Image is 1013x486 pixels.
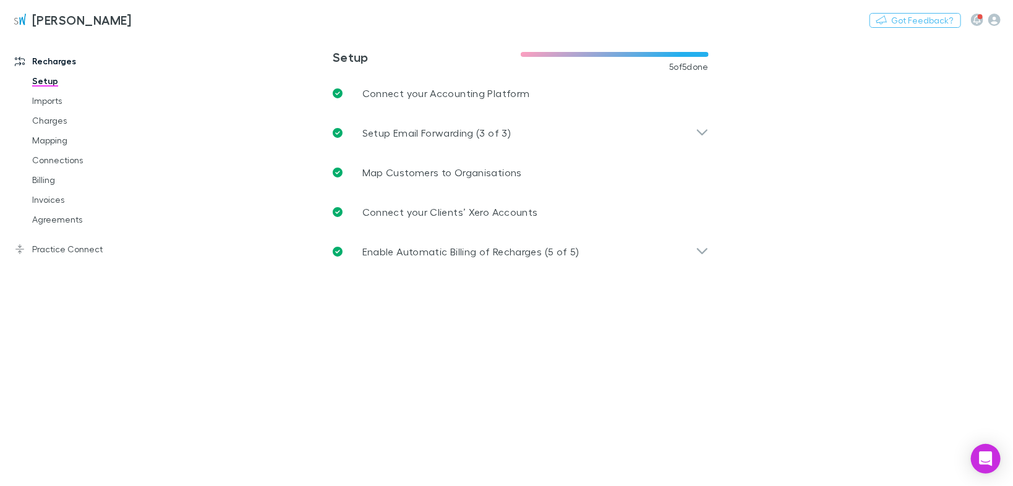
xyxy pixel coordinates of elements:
[323,153,719,192] a: Map Customers to Organisations
[12,12,27,27] img: Sinclair Wilson's Logo
[333,49,521,64] h3: Setup
[20,170,162,190] a: Billing
[362,126,511,140] p: Setup Email Forwarding (3 of 3)
[870,13,961,28] button: Got Feedback?
[20,91,162,111] a: Imports
[20,190,162,210] a: Invoices
[362,165,522,180] p: Map Customers to Organisations
[669,62,709,72] span: 5 of 5 done
[323,192,719,232] a: Connect your Clients’ Xero Accounts
[32,12,132,27] h3: [PERSON_NAME]
[362,86,530,101] p: Connect your Accounting Platform
[20,210,162,229] a: Agreements
[20,111,162,130] a: Charges
[362,205,538,220] p: Connect your Clients’ Xero Accounts
[971,444,1001,474] div: Open Intercom Messenger
[323,113,719,153] div: Setup Email Forwarding (3 of 3)
[2,51,162,71] a: Recharges
[20,150,162,170] a: Connections
[20,71,162,91] a: Setup
[5,5,139,35] a: [PERSON_NAME]
[323,232,719,271] div: Enable Automatic Billing of Recharges (5 of 5)
[362,244,579,259] p: Enable Automatic Billing of Recharges (5 of 5)
[20,130,162,150] a: Mapping
[2,239,162,259] a: Practice Connect
[323,74,719,113] a: Connect your Accounting Platform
